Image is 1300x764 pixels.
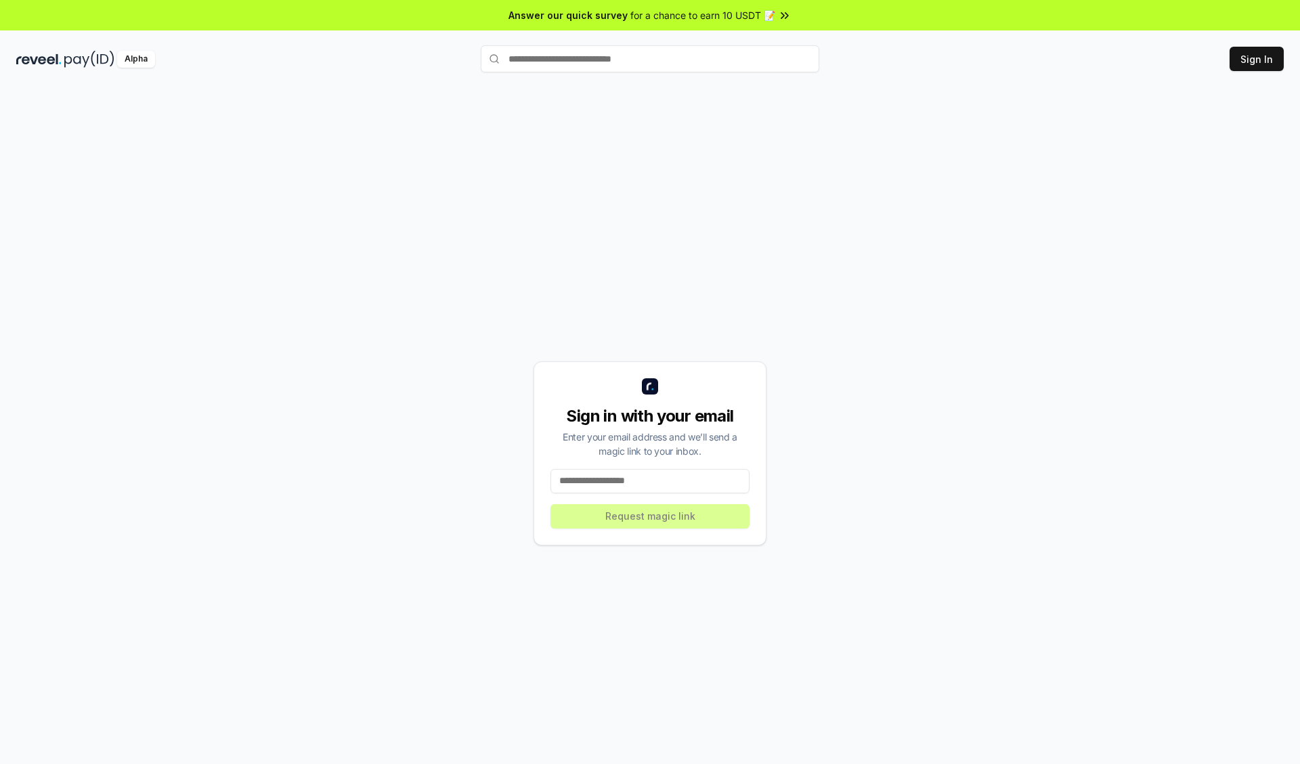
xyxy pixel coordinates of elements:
img: logo_small [642,378,658,395]
button: Sign In [1230,47,1284,71]
div: Alpha [117,51,155,68]
span: for a chance to earn 10 USDT 📝 [630,8,775,22]
img: reveel_dark [16,51,62,68]
span: Answer our quick survey [508,8,628,22]
div: Enter your email address and we’ll send a magic link to your inbox. [550,430,750,458]
div: Sign in with your email [550,405,750,427]
img: pay_id [64,51,114,68]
